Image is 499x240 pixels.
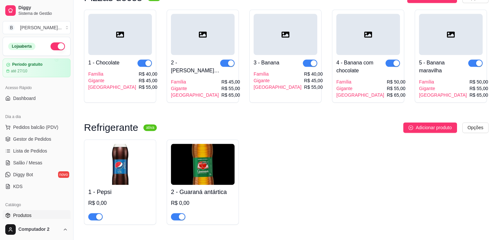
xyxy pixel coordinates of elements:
span: Sistema de Gestão [18,11,68,16]
div: Gigante [419,85,467,92]
div: Dia a dia [3,111,71,122]
div: 2 - [PERSON_NAME] e [PERSON_NAME] [171,59,220,75]
div: R$ 45,00 [139,77,157,84]
div: 5 - Banana maravilha [419,59,468,75]
button: Select a team [3,21,71,34]
div: [GEOGRAPHIC_DATA] [336,92,384,98]
div: Família [254,71,301,77]
div: R$ 50,00 [387,79,405,85]
a: Salão / Mesas [3,157,71,168]
div: Loja aberta [8,43,35,50]
article: Período gratuito [12,62,43,67]
span: Salão / Mesas [13,159,42,166]
div: R$ 55,00 [139,84,157,90]
span: Pedidos balcão (PDV) [13,124,58,131]
div: Gigante [254,77,301,84]
div: 1 - Chocolate [88,59,119,67]
button: Pedidos balcão (PDV) [3,122,71,132]
div: R$ 45,00 [221,79,240,85]
article: até 27/10 [11,68,27,74]
div: R$ 0,00 [171,199,235,207]
div: R$ 55,00 [387,85,405,92]
div: R$ 40,00 [139,71,157,77]
div: [GEOGRAPHIC_DATA] [88,84,136,90]
div: Família [336,79,384,85]
div: R$ 65,00 [387,92,405,98]
a: Lista de Pedidos [3,146,71,156]
a: Gestor de Pedidos [3,134,71,144]
h4: 1 - Pepsi [88,187,152,197]
span: KDS [13,183,23,190]
a: DiggySistema de Gestão [3,3,71,18]
div: R$ 55,00 [304,84,323,90]
span: Opções [468,124,483,131]
span: Computador 2 [18,227,60,232]
div: R$ 50,00 [469,79,488,85]
span: Dashboard [13,95,36,102]
span: Diggy [18,5,68,11]
div: [GEOGRAPHIC_DATA] [419,92,467,98]
div: R$ 40,00 [304,71,323,77]
h4: 2 - Guaraná antártica [171,187,235,197]
div: Gigante [88,77,136,84]
a: Dashboard [3,93,71,104]
img: product-image [171,144,235,185]
span: Adicionar produto [416,124,452,131]
div: Acesso Rápido [3,83,71,93]
span: Gestor de Pedidos [13,136,51,142]
span: plus-circle [408,125,413,130]
div: R$ 65,00 [221,92,240,98]
div: [GEOGRAPHIC_DATA] [254,84,301,90]
a: Diggy Botnovo [3,169,71,180]
div: Família [88,71,136,77]
button: Opções [462,122,489,133]
a: KDS [3,181,71,192]
div: Família [171,79,219,85]
div: Gigante [171,85,219,92]
button: Adicionar produto [403,122,457,133]
span: Produtos [13,212,31,219]
div: R$ 55,00 [469,85,488,92]
div: R$ 45,00 [304,77,323,84]
div: [PERSON_NAME] ... [20,24,62,31]
div: Gigante [336,85,384,92]
div: Catálogo [3,200,71,210]
div: 4 - Banana com chocolate [336,59,385,75]
h3: Refrigerante [84,124,138,132]
div: Família [419,79,467,85]
div: R$ 65,00 [469,92,488,98]
div: R$ 55,00 [221,85,240,92]
div: 3 - Banana [254,59,279,67]
a: Período gratuitoaté 27/10 [3,59,71,77]
button: Alterar Status [51,42,65,50]
span: Diggy Bot [13,171,33,178]
sup: ativa [143,124,157,131]
span: B [8,24,15,31]
button: Computador 2 [3,222,71,237]
span: Lista de Pedidos [13,148,47,154]
a: Produtos [3,210,71,221]
div: R$ 0,00 [88,199,152,207]
div: [GEOGRAPHIC_DATA] [171,92,219,98]
img: product-image [88,144,152,185]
